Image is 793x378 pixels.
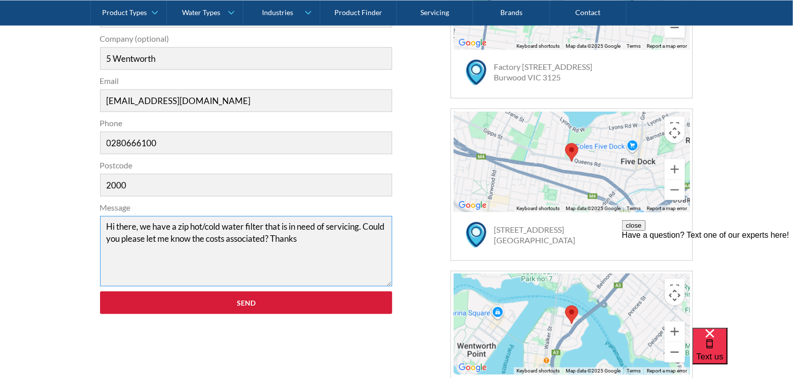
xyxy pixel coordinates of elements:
div: Map pin [565,306,578,324]
iframe: podium webchat widget bubble [692,328,793,378]
button: Zoom out [665,180,685,200]
label: Postcode [100,159,393,171]
label: Company (optional) [100,33,393,45]
a: [STREET_ADDRESS][GEOGRAPHIC_DATA] [494,225,575,245]
button: Zoom out [665,18,685,38]
a: Terms [627,368,641,373]
a: Report a map error [647,43,687,49]
button: Toggle fullscreen view [665,117,685,137]
iframe: podium webchat widget prompt [622,220,793,341]
div: Map pin [565,143,578,162]
a: Factory [STREET_ADDRESS]Burwood VIC 3125 [494,62,592,82]
div: Product Types [102,8,147,17]
button: Keyboard shortcuts [516,43,560,50]
button: Keyboard shortcuts [516,205,560,212]
a: Open this area in Google Maps (opens a new window) [456,361,489,374]
span: Map data ©2025 Google [566,43,621,49]
img: Google [456,37,489,50]
button: Zoom out [665,342,685,362]
img: map marker icon [466,222,486,248]
a: Terms [627,43,641,49]
button: Keyboard shortcuts [516,367,560,374]
img: Google [456,199,489,212]
span: Map data ©2025 Google [566,368,621,373]
label: Message [100,202,393,214]
img: map marker icon [466,60,486,85]
span: Map data ©2025 Google [566,206,621,211]
a: Terms [627,206,641,211]
button: Map camera controls [665,123,685,143]
div: Industries [262,8,293,17]
a: Report a map error [647,368,687,373]
label: Phone [100,117,393,129]
a: Open this area in Google Maps (opens a new window) [456,199,489,212]
input: Send [100,292,393,314]
button: Zoom in [665,159,685,179]
label: Email [100,75,393,87]
a: Report a map error [647,206,687,211]
img: Google [456,361,489,374]
a: Open this area in Google Maps (opens a new window) [456,37,489,50]
div: Water Types [182,8,220,17]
